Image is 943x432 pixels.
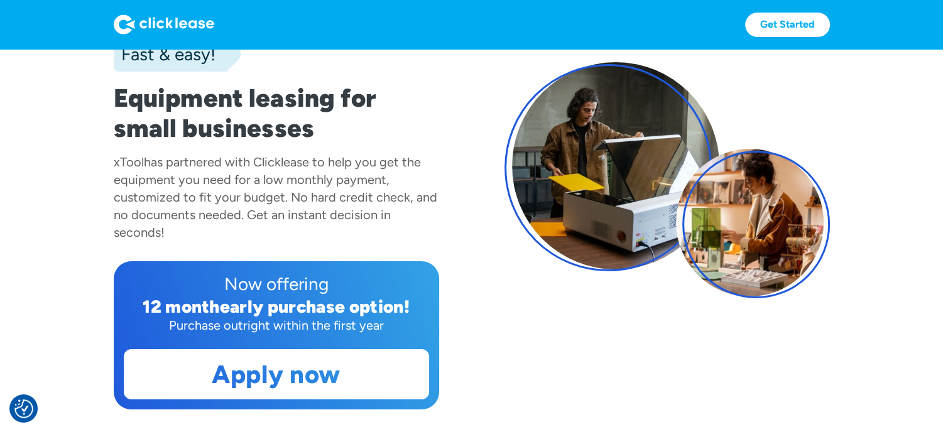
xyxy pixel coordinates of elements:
[114,41,215,67] div: Fast & easy!
[745,13,830,37] a: Get Started
[14,399,33,418] button: Consent Preferences
[220,296,410,317] div: early purchase option!
[124,350,428,399] a: Apply now
[114,14,214,35] img: Logo
[114,154,144,170] div: xTool
[114,83,439,143] h1: Equipment leasing for small businesses
[124,271,429,296] div: Now offering
[114,154,437,240] div: has partnered with Clicklease to help you get the equipment you need for a low monthly payment, c...
[124,316,429,334] div: Purchase outright within the first year
[14,399,33,418] img: Revisit consent button
[143,296,220,317] div: 12 month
